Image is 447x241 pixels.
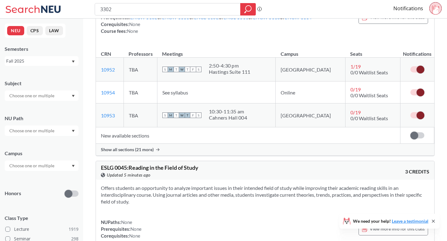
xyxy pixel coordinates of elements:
[179,67,185,72] span: W
[276,103,345,127] td: [GEOGRAPHIC_DATA]
[350,64,361,69] span: 1 / 19
[72,165,75,167] svg: Dropdown arrow
[190,67,196,72] span: F
[101,7,312,34] div: NUPaths: Prerequisites: or or or or or Corequisites: Course fees:
[96,144,434,156] div: Show all sections (21 more)
[72,130,75,132] svg: Dropdown arrow
[162,112,168,118] span: S
[162,90,188,95] span: See syllabus
[400,44,434,58] th: Notifications
[209,63,251,69] div: 2:50 - 4:30 pm
[124,58,157,81] td: TBA
[5,115,79,122] div: NU Path
[5,215,79,221] span: Class Type
[129,233,140,239] span: None
[5,160,79,171] div: Dropdown arrow
[101,67,115,72] a: 10952
[100,4,236,15] input: Class, professor, course number, "phrase"
[101,50,111,57] div: CRN
[162,67,168,72] span: S
[127,28,138,34] span: None
[6,162,58,169] input: Choose one or multiple
[350,86,361,92] span: 0 / 19
[130,226,142,232] span: None
[405,168,429,175] span: 3 CREDITS
[276,81,345,103] td: Online
[350,115,388,121] span: 0/0 Waitlist Seats
[5,80,79,87] div: Subject
[370,225,425,233] span: View more info for this class
[124,81,157,103] td: TBA
[350,92,388,98] span: 0/0 Waitlist Seats
[185,112,190,118] span: T
[5,190,21,197] p: Honors
[5,225,79,233] label: Lecture
[174,67,179,72] span: T
[209,69,251,75] div: Hastings Suite 111
[101,112,115,118] a: 10953
[5,125,79,136] div: Dropdown arrow
[7,26,24,35] button: NEU
[124,44,157,58] th: Professors
[6,58,71,64] div: Fall 2025
[174,112,179,118] span: T
[353,219,428,223] span: We need your help!
[276,44,345,58] th: Campus
[179,112,185,118] span: W
[168,112,174,118] span: M
[392,218,428,224] a: Leave a testimonial
[101,147,154,152] span: Show all sections (21 more)
[196,112,201,118] span: S
[5,46,79,52] div: Semesters
[72,95,75,97] svg: Dropdown arrow
[107,172,151,178] span: Updated 5 minutes ago
[96,127,400,144] td: New available sections
[121,219,132,225] span: None
[240,3,256,15] div: magnifying glass
[6,127,58,134] input: Choose one or multiple
[27,26,43,35] button: CPS
[69,226,79,233] span: 1919
[393,5,423,12] a: Notifications
[157,44,275,58] th: Meetings
[350,109,361,115] span: 0 / 19
[129,21,140,27] span: None
[209,115,247,121] div: Cahners Hall 004
[190,112,196,118] span: F
[168,67,174,72] span: M
[5,56,79,66] div: Fall 2025Dropdown arrow
[5,90,79,101] div: Dropdown arrow
[5,150,79,157] div: Campus
[124,103,157,127] td: TBA
[244,5,252,14] svg: magnifying glass
[209,108,247,115] div: 10:30 - 11:35 am
[101,185,429,205] section: Offers students an opportunity to analyze important issues in their intended field of study while...
[72,60,75,63] svg: Dropdown arrow
[101,90,115,95] a: 10954
[350,69,388,75] span: 0/0 Waitlist Seats
[276,58,345,81] td: [GEOGRAPHIC_DATA]
[345,44,400,58] th: Seats
[185,67,190,72] span: T
[6,92,58,99] input: Choose one or multiple
[196,67,201,72] span: S
[45,26,63,35] button: LAW
[101,164,198,171] span: ESLG 0045 : Reading in the Field of Study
